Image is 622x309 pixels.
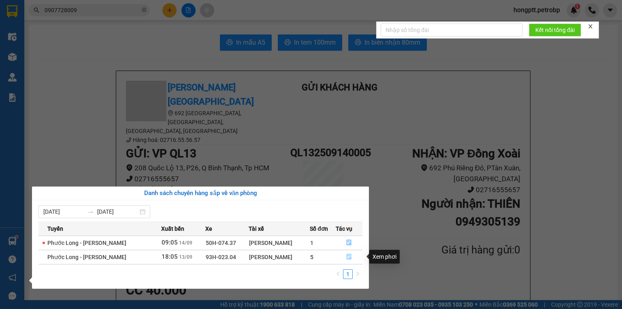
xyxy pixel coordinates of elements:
div: Xem phơi [369,250,400,264]
span: file-done [346,240,352,246]
span: 50H-074.37 [206,240,236,246]
a: 1 [343,270,352,279]
div: Danh sách chuyến hàng sắp về văn phòng [38,189,362,198]
div: [PERSON_NAME] [249,253,310,262]
span: CC : [62,54,73,63]
span: file-done [346,254,352,260]
span: right [355,271,360,276]
li: Previous Page [333,269,343,279]
span: 09:05 [162,239,178,246]
button: left [333,269,343,279]
button: right [353,269,362,279]
div: VP QL13 [7,7,58,17]
div: 40.000 [62,52,119,64]
span: Kết nối tổng đài [535,26,575,34]
span: to [87,208,94,215]
div: THIÊN [63,26,118,36]
li: 1 [343,269,353,279]
input: Đến ngày [97,207,138,216]
span: Số đơn [310,224,328,233]
span: Xe [205,224,212,233]
span: close [588,24,593,29]
input: Từ ngày [43,207,84,216]
span: Tài xế [249,224,264,233]
span: Phước Long - [PERSON_NAME] [47,254,126,260]
span: swap-right [87,208,94,215]
button: Kết nối tổng đài [529,24,581,36]
div: [PERSON_NAME] [249,238,310,247]
span: Gửi: [7,8,19,16]
span: Phước Long - [PERSON_NAME] [47,240,126,246]
span: 18:05 [162,253,178,260]
span: Tác vụ [336,224,352,233]
span: Xuất bến [161,224,184,233]
span: Nhận: [63,8,83,16]
span: 13/09 [179,254,192,260]
li: Next Page [353,269,362,279]
span: Tuyến [47,224,63,233]
span: 5 [310,254,313,260]
span: 1 [310,240,313,246]
button: file-done [336,251,362,264]
span: 14/09 [179,240,192,246]
input: Nhập số tổng đài [381,24,522,36]
span: 93H-023.04 [206,254,236,260]
div: NGÂN [7,17,58,26]
button: file-done [336,236,362,249]
div: VP Đồng Xoài [63,7,118,26]
span: left [336,271,341,276]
